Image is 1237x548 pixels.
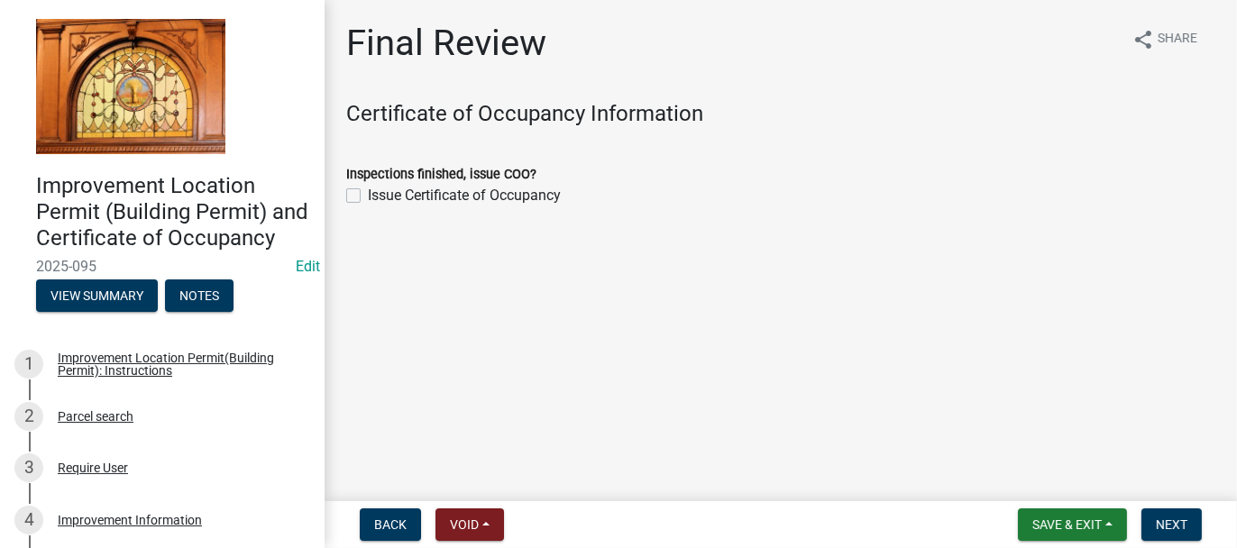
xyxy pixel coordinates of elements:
button: Next [1141,508,1202,541]
div: Require User [58,461,128,474]
div: 2 [14,402,43,431]
a: Edit [296,258,320,275]
div: Parcel search [58,410,133,423]
label: Inspections finished, issue COO? [346,169,536,181]
wm-modal-confirm: Edit Application Number [296,258,320,275]
span: Back [374,517,407,532]
button: View Summary [36,279,158,312]
span: Save & Exit [1032,517,1102,532]
div: Improvement Information [58,514,202,526]
div: 4 [14,506,43,534]
div: 1 [14,350,43,379]
i: share [1132,29,1154,50]
div: 3 [14,453,43,482]
h1: Final Review [346,22,546,65]
button: Save & Exit [1018,508,1127,541]
h4: Improvement Location Permit (Building Permit) and Certificate of Occupancy [36,173,310,251]
div: Improvement Location Permit(Building Permit): Instructions [58,352,296,377]
label: Issue Certificate of Occupancy [368,185,561,206]
span: Void [450,517,479,532]
button: Void [435,508,504,541]
span: 2025-095 [36,258,289,275]
h4: Certificate of Occupancy Information [346,101,1215,127]
span: Share [1158,29,1197,50]
wm-modal-confirm: Notes [165,290,234,305]
span: Next [1156,517,1187,532]
wm-modal-confirm: Summary [36,290,158,305]
img: Jasper County, Indiana [36,19,225,154]
button: shareShare [1118,22,1212,57]
button: Back [360,508,421,541]
button: Notes [165,279,234,312]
